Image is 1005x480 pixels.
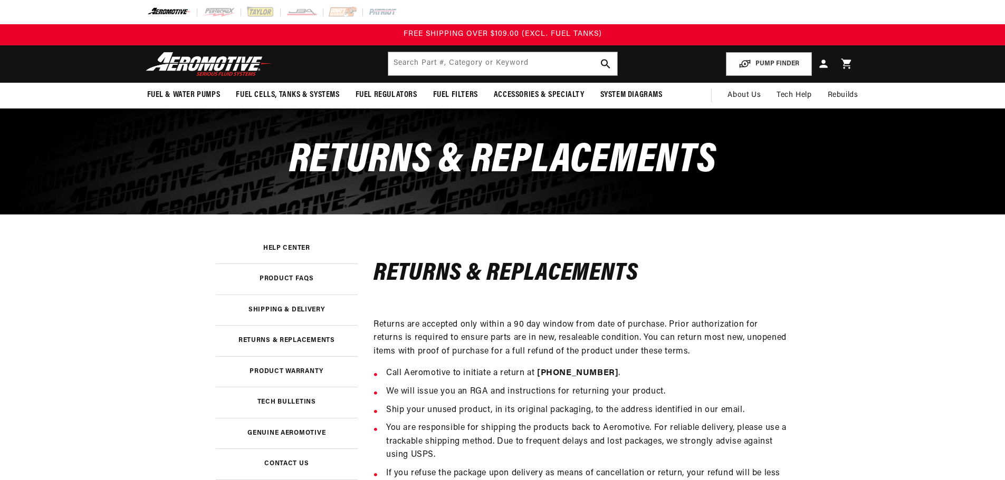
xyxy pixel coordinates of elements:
[348,83,425,107] summary: Fuel Regulators
[236,90,339,101] span: Fuel Cells, Tanks & Systems
[260,276,314,282] h3: Product FAQs
[216,418,358,449] a: Genuine Aeromotive
[404,30,602,38] span: FREE SHIPPING OVER $109.00 (EXCL. FUEL TANKS)
[374,262,790,285] h4: Returns & Replacements
[386,385,790,399] li: We will issue you an RGA and instructions for returning your product.
[216,325,358,356] a: Returns & Replacements
[386,404,790,417] li: Ship your unused product, in its original packaging, to the address identified in our email.
[238,338,335,344] h3: Returns & Replacements
[257,399,316,405] h3: Tech Bulletins
[228,83,347,107] summary: Fuel Cells, Tanks & Systems
[386,422,790,462] li: You are responsible for shipping the products back to Aeromotive. For reliable delivery, please u...
[216,295,358,326] a: Shipping & Delivery
[820,83,866,108] summary: Rebuilds
[433,90,478,101] span: Fuel Filters
[388,52,617,75] input: Search by Part Number, Category or Keyword
[425,83,486,107] summary: Fuel Filters
[143,52,275,76] img: Aeromotive
[248,307,325,313] h3: Shipping & Delivery
[486,83,592,107] summary: Accessories & Specialty
[720,83,769,108] a: About Us
[777,90,811,101] span: Tech Help
[216,448,358,479] a: Contact Us
[600,90,663,101] span: System Diagrams
[594,52,617,75] button: search button
[289,140,716,182] span: Returns & Replacements
[147,90,221,101] span: Fuel & Water Pumps
[726,52,812,76] button: PUMP FINDER
[250,369,323,375] h3: Product Warranty
[494,90,585,101] span: Accessories & Specialty
[139,83,228,107] summary: Fuel & Water Pumps
[216,356,358,387] a: Product Warranty
[592,83,671,107] summary: System Diagrams
[216,387,358,418] a: Tech Bulletins
[728,91,761,99] span: About Us
[374,318,790,359] p: Returns are accepted only within a 90 day window from date of purchase. Prior authorization for r...
[264,461,309,467] h3: Contact Us
[247,430,326,436] h3: Genuine Aeromotive
[386,367,790,380] li: Call Aeromotive to initiate a return at .
[537,369,618,377] a: [PHONE_NUMBER]
[356,90,417,101] span: Fuel Regulators
[216,263,358,295] a: Product FAQs
[828,90,858,101] span: Rebuilds
[769,83,819,108] summary: Tech Help
[263,246,310,251] h3: Help Center
[216,233,358,264] a: Help Center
